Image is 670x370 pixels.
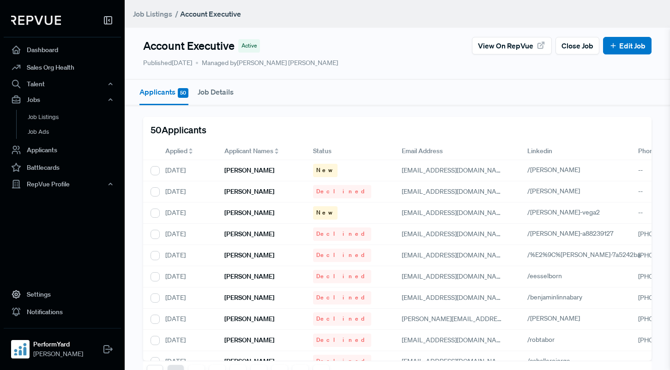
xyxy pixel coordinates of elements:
span: View on RepVue [478,40,533,51]
a: /[PERSON_NAME]-vega2 [527,208,610,216]
h6: [PERSON_NAME] [224,336,274,344]
span: Email Address [402,146,443,156]
button: Edit Job [603,37,652,54]
img: RepVue [11,16,61,25]
button: RepVue Profile [4,176,121,192]
button: Applicants [139,80,188,105]
h6: [PERSON_NAME] [224,188,274,196]
span: Declined [316,251,368,259]
span: /[PERSON_NAME] [527,314,580,322]
span: /[PERSON_NAME] [527,166,580,174]
span: Declined [316,315,368,323]
span: /eesselborn [527,272,562,280]
a: /robtabor [527,335,565,344]
strong: PerformYard [33,340,83,349]
a: /[PERSON_NAME]-a88239127 [527,229,624,238]
a: /eesselborn [527,272,573,280]
span: /%E2%9C%[PERSON_NAME]-7a5242ba [527,251,640,259]
span: Linkedin [527,146,552,156]
div: [DATE] [158,224,217,245]
span: Applicant Names [224,146,273,156]
span: /benjaminlinnabary [527,293,582,301]
span: /robtabor [527,335,555,344]
h6: [PERSON_NAME] [224,251,274,259]
button: View on RepVue [472,37,552,54]
a: Job Listings [133,8,172,19]
img: PerformYard [13,342,28,357]
span: Declined [316,357,368,365]
div: [DATE] [158,245,217,266]
a: Battlecards [4,159,121,176]
h6: [PERSON_NAME] [224,315,274,323]
h4: Account Executive [143,39,235,53]
button: Job Details [198,80,234,104]
span: /[PERSON_NAME]-vega2 [527,208,600,216]
a: Job Listings [16,110,133,125]
h5: 50 Applicants [151,124,206,135]
a: PerformYardPerformYard[PERSON_NAME] [4,328,121,363]
span: [EMAIL_ADDRESS][DOMAIN_NAME] [402,209,507,217]
a: /%E2%9C%[PERSON_NAME]-7a5242ba [527,251,651,259]
span: /[PERSON_NAME]-a88239127 [527,229,613,238]
a: Edit Job [609,40,646,51]
div: [DATE] [158,203,217,224]
h6: [PERSON_NAME] [224,209,274,217]
h6: [PERSON_NAME] [224,294,274,302]
a: Sales Org Health [4,59,121,76]
span: Active [241,42,257,50]
p: Published [DATE] [143,58,192,68]
div: [DATE] [158,330,217,351]
span: [EMAIL_ADDRESS][DOMAIN_NAME] [402,230,507,238]
a: Dashboard [4,41,121,59]
span: Declined [316,230,368,238]
span: [EMAIL_ADDRESS][DOMAIN_NAME] [402,166,507,174]
div: [DATE] [158,160,217,181]
strong: Account Executive [180,9,241,18]
div: Toggle SortBy [217,143,306,160]
span: 50 [178,88,188,98]
h6: [PERSON_NAME] [224,273,274,280]
span: [EMAIL_ADDRESS][DOMAIN_NAME] [402,293,507,302]
button: Close Job [555,37,599,54]
span: Managed by [PERSON_NAME] [PERSON_NAME] [196,58,338,68]
span: New [316,209,334,217]
a: /[PERSON_NAME] [527,314,591,322]
span: [EMAIL_ADDRESS][DOMAIN_NAME] [402,357,507,365]
span: [EMAIL_ADDRESS][DOMAIN_NAME] [402,187,507,196]
a: Settings [4,286,121,303]
span: [PERSON_NAME] [33,349,83,359]
span: [EMAIL_ADDRESS][DOMAIN_NAME] [402,272,507,280]
span: [EMAIL_ADDRESS][DOMAIN_NAME] [402,251,507,259]
span: / [175,9,178,18]
div: [DATE] [158,266,217,287]
a: /caballerojorge [527,357,581,365]
span: Declined [316,187,368,196]
a: /benjaminlinnabary [527,293,593,301]
span: [PERSON_NAME][EMAIL_ADDRESS][PERSON_NAME][DOMAIN_NAME] [402,315,607,323]
a: Applicants [4,141,121,159]
span: Declined [316,293,368,302]
span: [EMAIL_ADDRESS][DOMAIN_NAME] [402,336,507,344]
span: Close Job [561,40,593,51]
a: Job Ads [16,125,133,139]
button: Jobs [4,92,121,107]
span: Declined [316,336,368,344]
span: Applied [165,146,187,156]
span: /[PERSON_NAME] [527,187,580,195]
h6: [PERSON_NAME] [224,230,274,238]
a: Notifications [4,303,121,321]
a: /[PERSON_NAME] [527,166,591,174]
div: [DATE] [158,181,217,203]
div: Toggle SortBy [158,143,217,160]
h6: [PERSON_NAME] [224,167,274,174]
a: /[PERSON_NAME] [527,187,591,195]
span: Declined [316,272,368,280]
div: [DATE] [158,287,217,309]
span: Status [313,146,332,156]
button: Talent [4,76,121,92]
h6: [PERSON_NAME] [224,358,274,365]
span: /caballerojorge [527,357,570,365]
